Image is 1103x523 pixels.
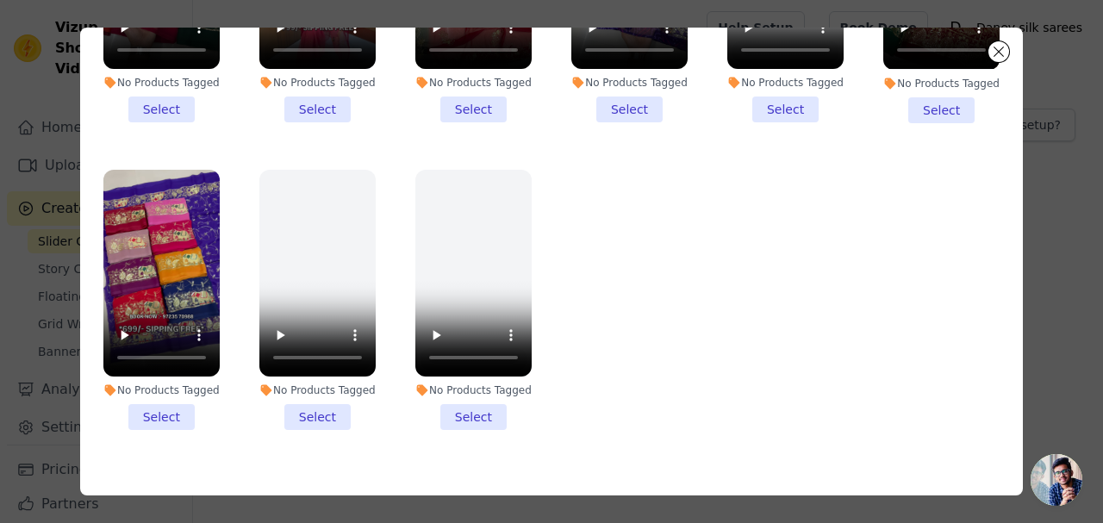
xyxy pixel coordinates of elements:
div: No Products Tagged [415,383,532,397]
button: Close modal [988,41,1009,62]
div: No Products Tagged [415,76,532,90]
div: No Products Tagged [103,76,220,90]
div: No Products Tagged [103,383,220,397]
div: No Products Tagged [727,76,844,90]
div: No Products Tagged [571,76,688,90]
div: No Products Tagged [259,383,376,397]
div: No Products Tagged [883,77,1000,90]
a: Open chat [1031,454,1082,506]
div: No Products Tagged [259,76,376,90]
